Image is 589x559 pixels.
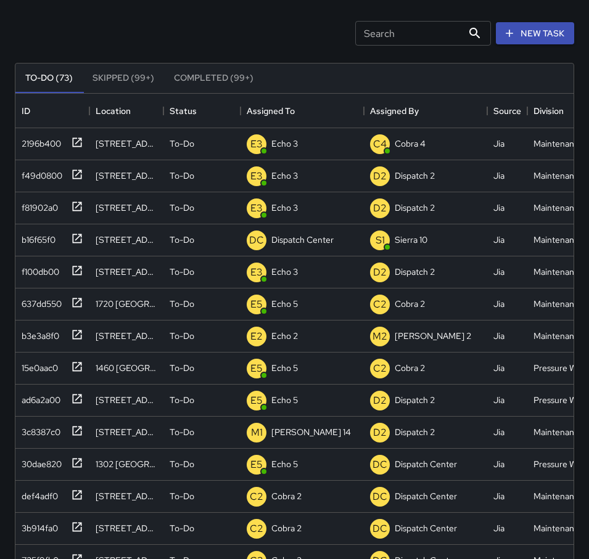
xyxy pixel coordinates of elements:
div: Source [493,94,521,128]
div: ID [22,94,30,128]
div: Maintenance [533,266,583,278]
div: 901 Franklin Street [96,202,157,214]
div: Jia [493,330,505,342]
p: Sierra 10 [395,234,427,246]
p: M2 [373,329,387,344]
div: Status [163,94,241,128]
div: Maintenance [533,137,583,150]
div: Maintenance [533,426,583,438]
div: Assigned To [247,94,295,128]
p: D2 [373,201,387,216]
p: To-Do [170,266,194,278]
div: 409 13th Street [96,137,157,150]
p: DC [249,233,264,248]
div: b16f65f0 [17,229,56,246]
p: To-Do [170,169,194,182]
div: 1733 Broadway [96,234,157,246]
p: Cobra 2 [395,298,425,310]
div: Jia [493,426,505,438]
p: DC [373,457,387,472]
button: Skipped (99+) [83,63,164,93]
p: Dispatch 2 [395,266,435,278]
p: E3 [250,169,263,184]
div: Maintenance [533,490,583,502]
p: To-Do [170,522,194,534]
div: f100db00 [17,261,59,278]
p: E5 [250,393,263,408]
div: Jia [493,266,505,278]
div: 1720 Broadway [96,298,157,310]
div: Maintenance [533,298,583,310]
div: 30dae820 [17,453,62,470]
p: E5 [250,457,263,472]
p: Cobra 2 [271,522,302,534]
div: b3e3a8f0 [17,325,59,342]
p: E3 [250,201,263,216]
div: Location [89,94,163,128]
p: DC [373,521,387,536]
div: Jia [493,394,505,406]
p: Echo 2 [271,330,298,342]
p: C2 [250,489,263,504]
div: Jia [493,362,505,374]
p: To-Do [170,330,194,342]
div: f81902a0 [17,197,58,214]
div: Jia [493,522,505,534]
div: Assigned To [241,94,364,128]
p: C2 [373,361,387,376]
div: Jia [493,234,505,246]
div: 1460 Broadway [96,362,157,374]
div: Maintenance [533,234,583,246]
div: Status [170,94,197,128]
p: To-Do [170,490,194,502]
p: [PERSON_NAME] 2 [395,330,471,342]
div: Maintenance [533,330,583,342]
p: E5 [250,297,263,312]
p: E2 [250,329,263,344]
div: Jia [493,137,505,150]
div: ID [15,94,89,128]
p: E3 [250,265,263,280]
p: Echo 5 [271,298,298,310]
div: 1731 Franklin Street [96,522,157,534]
div: 3c8387c0 [17,421,60,438]
p: Echo 3 [271,137,298,150]
div: 2545 Broadway [96,490,157,502]
p: C2 [250,521,263,536]
div: 637dd550 [17,293,62,310]
p: Echo 3 [271,169,298,182]
div: Location [96,94,131,128]
button: New Task [496,22,574,45]
p: D2 [373,393,387,408]
p: D2 [373,265,387,280]
p: To-Do [170,362,194,374]
p: S1 [376,233,385,248]
p: Echo 5 [271,458,298,470]
div: 2216 Broadway [96,169,157,182]
div: 1302 Broadway [96,458,157,470]
div: Division [533,94,564,128]
div: Jia [493,298,505,310]
p: To-Do [170,426,194,438]
p: To-Do [170,234,194,246]
p: Cobra 2 [271,490,302,502]
div: Assigned By [364,94,487,128]
p: C2 [373,297,387,312]
div: def4adf0 [17,485,58,502]
div: Jia [493,490,505,502]
div: 15e0aac0 [17,357,58,374]
p: To-Do [170,202,194,214]
p: E5 [250,361,263,376]
div: 988 Broadway [96,266,157,278]
div: f49d0800 [17,165,62,182]
p: Dispatch Center [395,522,457,534]
div: Maintenance [533,522,583,534]
p: M1 [251,425,263,440]
div: Jia [493,458,505,470]
div: 1245 Broadway [96,426,157,438]
button: To-Do (73) [15,63,83,93]
p: DC [373,489,387,504]
p: [PERSON_NAME] 14 [271,426,351,438]
div: 1319 Franklin Street [96,394,157,406]
div: Assigned By [370,94,419,128]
